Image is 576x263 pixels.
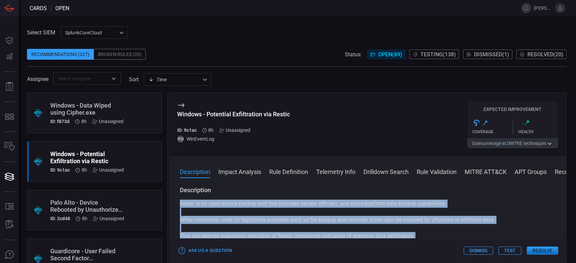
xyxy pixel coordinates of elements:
button: APT Groups [515,167,547,175]
button: Rule Definition [269,167,308,175]
h5: ID: 9c1ac [50,167,70,173]
input: Select assignee [55,74,108,83]
div: Windows - Potential Exfiltration via Restic [50,150,124,165]
button: Detections [1,49,18,65]
div: Unassigned [92,119,124,124]
span: [PERSON_NAME][EMAIL_ADDRESS][PERSON_NAME][DOMAIN_NAME] [534,5,552,11]
button: Ask Us a Question [177,245,234,256]
div: Unassigned [92,167,124,173]
span: Sep 01, 2025 2:22 AM [208,127,214,133]
button: Telemetry Info [316,167,355,175]
span: open [55,5,69,11]
div: Health [518,129,558,134]
p: SplunkCoreCloud [65,29,117,36]
button: Drilldown Search [363,167,409,175]
button: Open(89) [367,50,405,59]
button: Resolve [527,246,558,255]
span: Resolved ( 20 ) [527,51,564,58]
label: sort [129,76,139,83]
div: Recommendations (227) [27,49,94,60]
div: Time [148,76,200,83]
span: Open ( 89 ) [378,51,402,58]
button: MITRE - Detection Posture [1,109,18,125]
span: Dismissed ( 1 ) [474,51,509,58]
button: Testing(138) [409,50,459,59]
h5: ID: f873d [50,119,70,124]
span: Sep 01, 2025 2:22 AM [82,167,87,173]
button: Inventory [1,139,18,155]
button: Dashboard [1,32,18,49]
h5: ID: 2cd48 [50,216,70,221]
span: 2 [506,141,509,146]
h3: Description [180,186,555,194]
button: MITRE ATT&CK [465,167,506,175]
button: Test [498,246,521,255]
span: Assignee [27,76,49,82]
div: Unassigned [219,127,250,133]
button: Cards [1,169,18,185]
div: Broken Rules (20) [94,49,146,60]
button: Open [109,74,118,83]
span: Cards [30,5,47,11]
button: Dismiss [464,246,493,255]
div: Unassigned [93,216,124,221]
button: Ask Us A Question [1,247,18,263]
button: Impact Analysis [218,167,261,175]
button: ALERT ANALYSIS [1,217,18,233]
div: Windows - Data Wiped using Cipher.exe [50,102,124,116]
p: While commonly used for legitimate purposes such as file backup and recovery, it can also be misu... [180,216,555,224]
div: WinEventLog [177,136,290,142]
button: Rule Catalog [1,199,18,215]
div: Coverage [472,129,513,134]
div: Windows - Potential Exfiltration via Restic [177,111,290,118]
button: Gaincoverage in2MITRE techniques [467,138,558,148]
button: Description [180,167,210,175]
div: Palo Alto - Device Rebooted by Unauthorized User [50,199,124,213]
p: Restic is an open-source backup tool that provides secure, efficient, and cross-platform data bac... [180,200,555,208]
span: Status: [345,51,362,58]
button: Dismissed(1) [463,50,512,59]
button: Resolved(20) [516,50,567,59]
span: Sep 01, 2025 2:22 AM [81,119,87,124]
span: Sep 01, 2025 2:22 AM [82,216,87,221]
h5: Expected Improvement [467,107,558,112]
button: Reports [1,79,18,95]
button: Rule Validation [417,167,457,175]
label: Select SIEM [27,29,55,36]
p: This rule detects suspicious execution of Restic commands indicative of potential data exfiltration. [180,232,555,240]
h5: ID: 9c1ac [177,127,197,133]
span: Testing ( 138 ) [420,51,456,58]
div: Guardicore - User Failed Second Factor Authentication Multiple Times [50,247,125,262]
